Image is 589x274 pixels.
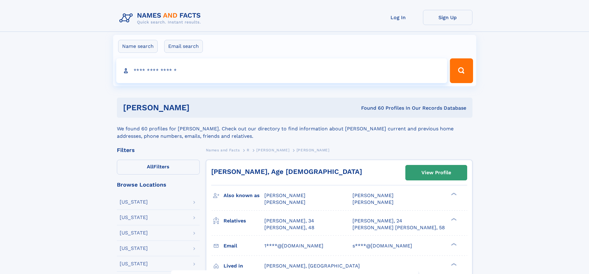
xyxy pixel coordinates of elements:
div: ❯ [450,217,457,221]
a: [PERSON_NAME] [PERSON_NAME], 58 [352,224,445,231]
div: ❯ [450,242,457,246]
a: [PERSON_NAME], 48 [264,224,314,231]
a: R [247,146,250,154]
a: Names and Facts [206,146,240,154]
div: [US_STATE] [120,215,148,220]
h3: Email [224,241,264,251]
div: [US_STATE] [120,230,148,235]
label: Name search [118,40,158,53]
span: [PERSON_NAME] [352,199,394,205]
div: [US_STATE] [120,261,148,266]
h3: Relatives [224,216,264,226]
div: We found 60 profiles for [PERSON_NAME]. Check out our directory to find information about [PERSON... [117,118,472,140]
a: [PERSON_NAME] [256,146,289,154]
input: search input [116,58,447,83]
h3: Lived in [224,261,264,271]
span: R [247,148,250,152]
span: [PERSON_NAME] [264,199,305,205]
span: [PERSON_NAME] [264,192,305,198]
div: Filters [117,147,200,153]
button: Search Button [450,58,473,83]
div: [US_STATE] [120,246,148,251]
span: [PERSON_NAME], [GEOGRAPHIC_DATA] [264,263,360,269]
div: Found 60 Profiles In Our Records Database [275,105,466,112]
span: All [147,164,153,170]
div: Browse Locations [117,182,200,188]
div: [US_STATE] [120,200,148,204]
h1: [PERSON_NAME] [123,104,275,112]
h3: Also known as [224,190,264,201]
a: [PERSON_NAME], 34 [264,217,314,224]
div: ❯ [450,262,457,266]
div: View Profile [421,166,451,180]
a: [PERSON_NAME], Age [DEMOGRAPHIC_DATA] [211,168,362,175]
a: Sign Up [423,10,472,25]
label: Email search [164,40,203,53]
span: [PERSON_NAME] [297,148,330,152]
div: ❯ [450,192,457,196]
a: Log In [373,10,423,25]
span: [PERSON_NAME] [352,192,394,198]
label: Filters [117,160,200,175]
a: View Profile [406,165,467,180]
a: [PERSON_NAME], 24 [352,217,402,224]
img: Logo Names and Facts [117,10,206,27]
span: [PERSON_NAME] [256,148,289,152]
